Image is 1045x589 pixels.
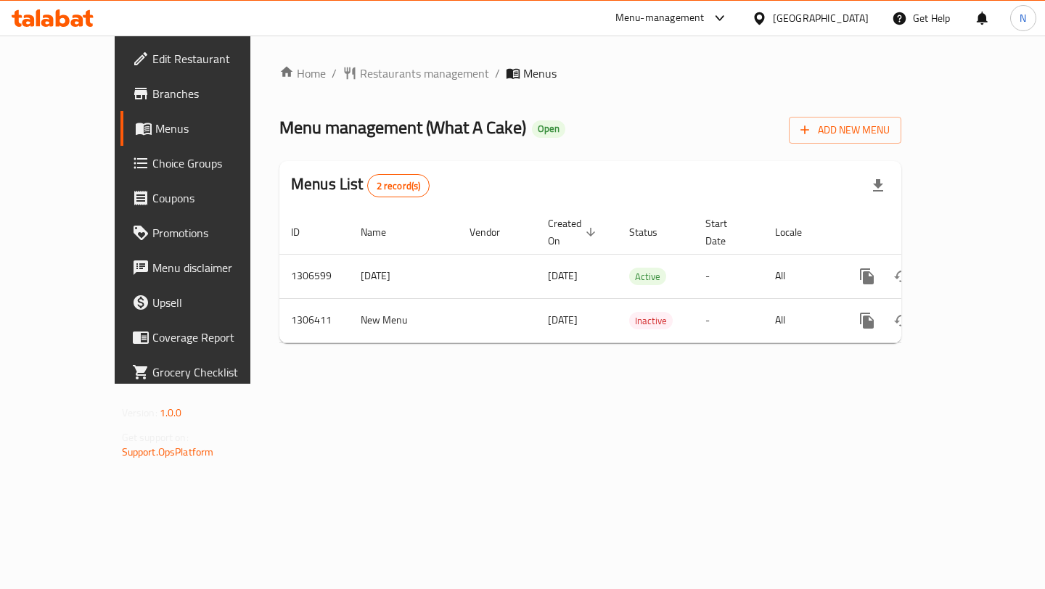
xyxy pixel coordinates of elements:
[122,442,214,461] a: Support.OpsPlatform
[152,155,277,172] span: Choice Groups
[120,111,289,146] a: Menus
[152,224,277,242] span: Promotions
[629,268,666,285] div: Active
[629,312,673,329] div: Inactive
[838,210,1001,255] th: Actions
[763,298,838,342] td: All
[152,294,277,311] span: Upsell
[532,120,565,138] div: Open
[279,65,901,82] nav: breadcrumb
[885,259,919,294] button: Change Status
[349,298,458,342] td: New Menu
[152,189,277,207] span: Coupons
[1020,10,1026,26] span: N
[367,174,430,197] div: Total records count
[122,403,157,422] span: Version:
[850,303,885,338] button: more
[279,254,349,298] td: 1306599
[120,181,289,215] a: Coupons
[152,85,277,102] span: Branches
[152,50,277,67] span: Edit Restaurant
[368,179,430,193] span: 2 record(s)
[629,313,673,329] span: Inactive
[349,254,458,298] td: [DATE]
[532,123,565,135] span: Open
[615,9,705,27] div: Menu-management
[279,298,349,342] td: 1306411
[548,266,578,285] span: [DATE]
[629,223,676,241] span: Status
[694,298,763,342] td: -
[629,268,666,285] span: Active
[120,250,289,285] a: Menu disclaimer
[120,355,289,390] a: Grocery Checklist
[120,215,289,250] a: Promotions
[789,117,901,144] button: Add New Menu
[523,65,557,82] span: Menus
[120,285,289,320] a: Upsell
[155,120,277,137] span: Menus
[548,215,600,250] span: Created On
[775,223,821,241] span: Locale
[773,10,869,26] div: [GEOGRAPHIC_DATA]
[885,303,919,338] button: Change Status
[120,76,289,111] a: Branches
[120,320,289,355] a: Coverage Report
[763,254,838,298] td: All
[548,310,578,329] span: [DATE]
[152,259,277,276] span: Menu disclaimer
[850,259,885,294] button: more
[470,223,519,241] span: Vendor
[291,223,319,241] span: ID
[360,65,489,82] span: Restaurants management
[152,329,277,346] span: Coverage Report
[291,173,430,197] h2: Menus List
[343,65,489,82] a: Restaurants management
[361,223,405,241] span: Name
[332,65,337,82] li: /
[495,65,500,82] li: /
[120,146,289,181] a: Choice Groups
[279,210,1001,343] table: enhanced table
[160,403,182,422] span: 1.0.0
[152,363,277,381] span: Grocery Checklist
[279,111,526,144] span: Menu management ( What A Cake )
[861,168,896,203] div: Export file
[800,121,890,139] span: Add New Menu
[120,41,289,76] a: Edit Restaurant
[705,215,746,250] span: Start Date
[694,254,763,298] td: -
[122,428,189,447] span: Get support on:
[279,65,326,82] a: Home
